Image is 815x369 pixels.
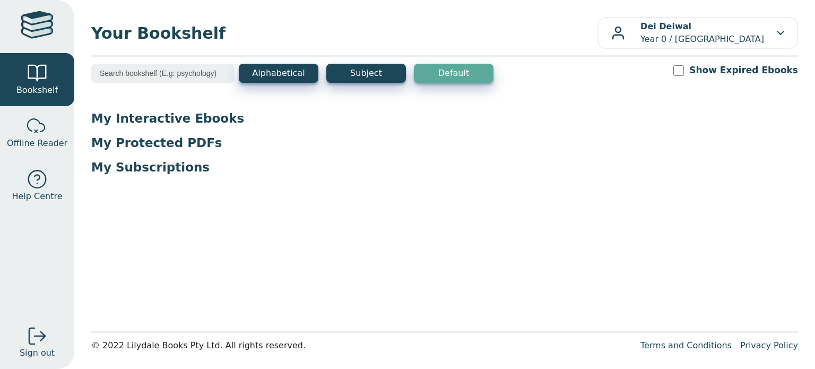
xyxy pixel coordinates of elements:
p: My Protected PDFs [91,135,798,151]
label: Show Expired Ebooks [689,64,798,77]
a: Terms and Conditions [640,340,732,350]
p: My Interactive Ebooks [91,110,798,126]
span: Sign out [20,347,55,359]
a: Privacy Policy [740,340,798,350]
span: Help Centre [12,190,62,203]
input: Search bookshelf (E.g: psychology) [91,64,235,83]
button: Subject [326,64,406,83]
span: Offline Reader [7,137,67,150]
button: Default [414,64,493,83]
button: Alphabetical [239,64,318,83]
span: Bookshelf [16,84,58,97]
span: Your Bookshelf [91,21,597,45]
p: My Subscriptions [91,159,798,175]
p: Year 0 / [GEOGRAPHIC_DATA] [640,20,764,46]
div: © 2022 Lilydale Books Pty Ltd. All rights reserved. [91,339,632,352]
b: Dei Deiwal [640,21,691,31]
button: Dei DeiwalYear 0 / [GEOGRAPHIC_DATA] [597,17,798,49]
